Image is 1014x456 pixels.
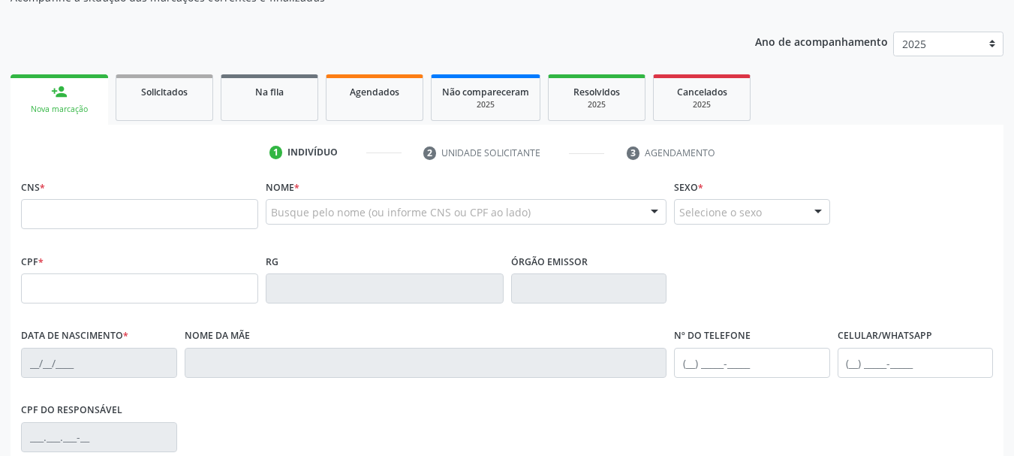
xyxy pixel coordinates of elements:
[679,204,762,220] span: Selecione o sexo
[287,146,338,159] div: Indivíduo
[674,176,703,199] label: Sexo
[442,86,529,98] span: Não compareceram
[838,348,994,378] input: (__) _____-_____
[141,86,188,98] span: Solicitados
[21,422,177,452] input: ___.___.___-__
[266,176,299,199] label: Nome
[271,204,531,220] span: Busque pelo nome (ou informe CNS ou CPF ao lado)
[442,99,529,110] div: 2025
[559,99,634,110] div: 2025
[755,32,888,50] p: Ano de acompanhamento
[269,146,283,159] div: 1
[185,325,250,348] label: Nome da mãe
[21,250,44,273] label: CPF
[573,86,620,98] span: Resolvidos
[51,83,68,100] div: person_add
[21,399,122,422] label: CPF do responsável
[21,325,128,348] label: Data de nascimento
[511,250,588,273] label: Órgão emissor
[255,86,284,98] span: Na fila
[664,99,739,110] div: 2025
[674,348,830,378] input: (__) _____-_____
[266,250,278,273] label: RG
[677,86,727,98] span: Cancelados
[21,348,177,378] input: __/__/____
[350,86,399,98] span: Agendados
[838,325,932,348] label: Celular/WhatsApp
[21,176,45,199] label: CNS
[674,325,751,348] label: Nº do Telefone
[21,104,98,115] div: Nova marcação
